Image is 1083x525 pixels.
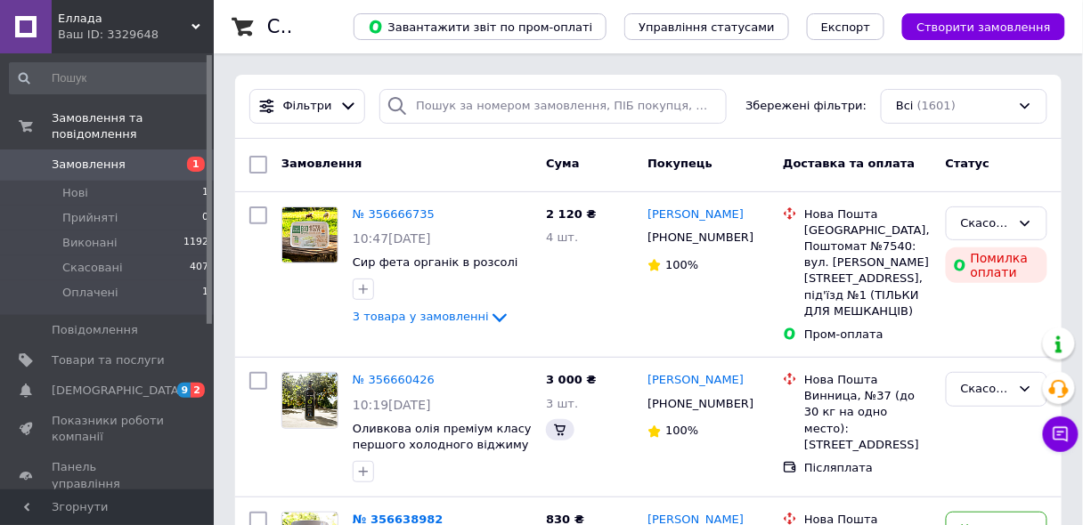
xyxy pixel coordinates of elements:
a: Створити замовлення [884,20,1065,33]
input: Пошук за номером замовлення, ПІБ покупця, номером телефону, Email, номером накладної [379,89,726,124]
span: [PHONE_NUMBER] [647,230,753,244]
span: 4 шт. [546,230,578,244]
span: 3 000 ₴ [546,373,596,386]
span: [PHONE_NUMBER] [647,397,753,410]
a: 3 товара у замовленні [353,310,510,323]
div: Помилка оплати [946,247,1047,283]
span: Всі [896,98,914,115]
span: 1192 [183,235,208,251]
div: Післяплата [804,460,931,476]
span: [DEMOGRAPHIC_DATA] [52,383,183,399]
span: Повідомлення [52,322,138,338]
button: Управління статусами [624,13,789,40]
span: Покупець [647,157,712,170]
span: 1 [202,185,208,201]
span: 1 [187,157,205,172]
span: 9 [177,383,191,398]
a: Сир фета органік в розсолі [353,255,518,269]
a: [PERSON_NAME] [647,372,744,389]
span: Управління статусами [639,20,775,34]
span: Замовлення [52,157,126,173]
div: Винница, №37 (до 30 кг на одно место): [STREET_ADDRESS] [804,388,931,453]
span: (1601) [917,99,956,112]
div: Скасовано [961,214,1011,233]
span: 100% [665,258,698,271]
span: Показники роботи компанії [52,413,165,445]
button: Чат з покупцем [1043,416,1079,452]
button: Експорт [807,13,885,40]
span: Замовлення [281,157,362,170]
span: Експорт [821,20,871,34]
span: Виконані [62,235,118,251]
span: Cума [546,157,579,170]
span: Товари та послуги [52,352,165,368]
a: [PERSON_NAME] [647,206,744,223]
img: Фото товару [282,373,338,428]
span: Замовлення та повідомлення [52,110,214,142]
span: 407 [190,260,208,276]
span: Статус [946,157,990,170]
span: Збережені фільтри: [745,98,867,115]
span: Доставка та оплата [783,157,915,170]
a: № 356660426 [353,373,435,386]
div: Пром-оплата [804,327,931,343]
a: Фото товару [281,206,338,263]
input: Пошук [9,62,210,94]
span: 2 [191,383,205,398]
span: Фільтри [283,98,332,115]
img: Фото товару [282,207,338,262]
div: Нова Пошта [804,372,931,388]
a: Фото товару [281,372,338,429]
span: 3 шт. [546,397,578,410]
div: Скасовано [961,380,1011,399]
span: Панель управління [52,459,165,491]
a: Оливкова олія преміум класу першого холодного віджиму [353,422,532,452]
span: 0 [202,210,208,226]
span: Створити замовлення [916,20,1051,34]
a: № 356666735 [353,207,435,221]
div: Нова Пошта [804,206,931,222]
div: Ваш ID: 3329648 [58,27,214,43]
span: Завантажити звіт по пром-оплаті [368,19,592,35]
span: 1 [202,285,208,301]
span: Нові [62,185,88,201]
span: 3 товара у замовленні [353,311,489,324]
span: Еллада [58,11,191,27]
span: Оплачені [62,285,118,301]
h1: Список замовлень [267,16,448,37]
span: 10:19[DATE] [353,398,431,412]
div: [GEOGRAPHIC_DATA], Поштомат №7540: вул. [PERSON_NAME][STREET_ADDRESS], під'їзд №1 (ТІЛЬКИ ДЛЯ МЕШ... [804,222,931,319]
span: Скасовані [62,260,123,276]
button: Завантажити звіт по пром-оплаті [354,13,607,40]
span: 2 120 ₴ [546,207,596,221]
button: Створити замовлення [902,13,1065,40]
span: 100% [665,424,698,437]
span: Прийняті [62,210,118,226]
span: 10:47[DATE] [353,231,431,246]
